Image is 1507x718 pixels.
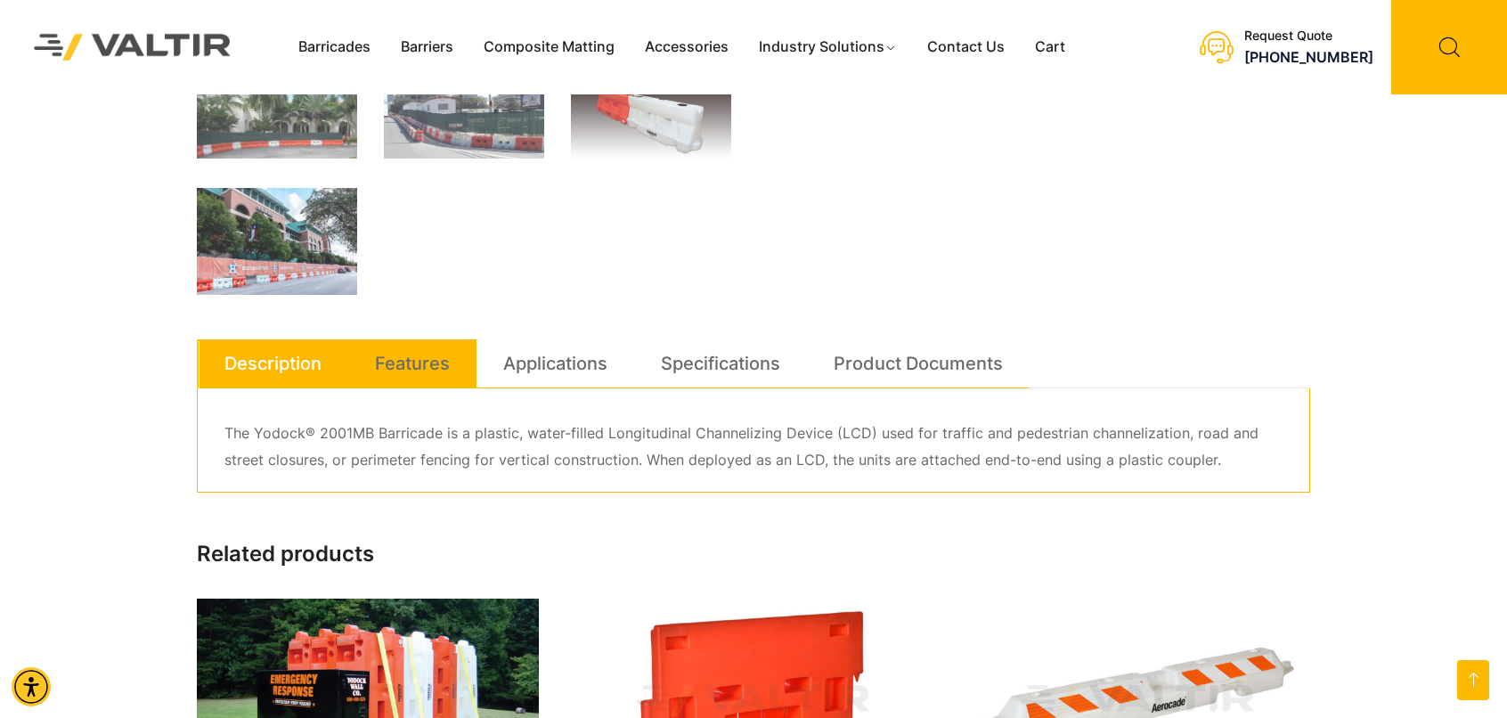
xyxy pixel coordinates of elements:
[1244,48,1373,66] a: call (888) 496-3625
[503,339,607,388] a: Applications
[1020,34,1080,61] a: Cart
[384,69,544,159] img: Construction site with traffic barriers, green fencing, and a street sign for Nueces St. in an ur...
[661,339,780,388] a: Specifications
[468,34,630,61] a: Composite Matting
[13,13,252,81] img: Valtir Rentals
[375,339,450,388] a: Features
[386,34,468,61] a: Barriers
[224,420,1283,474] p: The Yodock® 2001MB Barricade is a plastic, water-filled Longitudinal Channelizing Device (LCD) us...
[1244,29,1373,44] div: Request Quote
[912,34,1020,61] a: Contact Us
[571,69,731,161] img: A segmented traffic barrier featuring orange and white sections, designed for road safety and del...
[197,69,357,159] img: A construction area with orange and white barriers, surrounded by palm trees and a building in th...
[283,34,386,61] a: Barricades
[834,339,1003,388] a: Product Documents
[197,542,1310,567] h2: Related products
[1457,660,1489,700] a: Open this option
[744,34,912,61] a: Industry Solutions
[630,34,744,61] a: Accessories
[224,339,322,388] a: Description
[12,667,51,706] div: Accessibility Menu
[197,188,357,295] img: A view of Minute Maid Park with a barrier displaying "Houston Astros" and a Texas flag, surrounde...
